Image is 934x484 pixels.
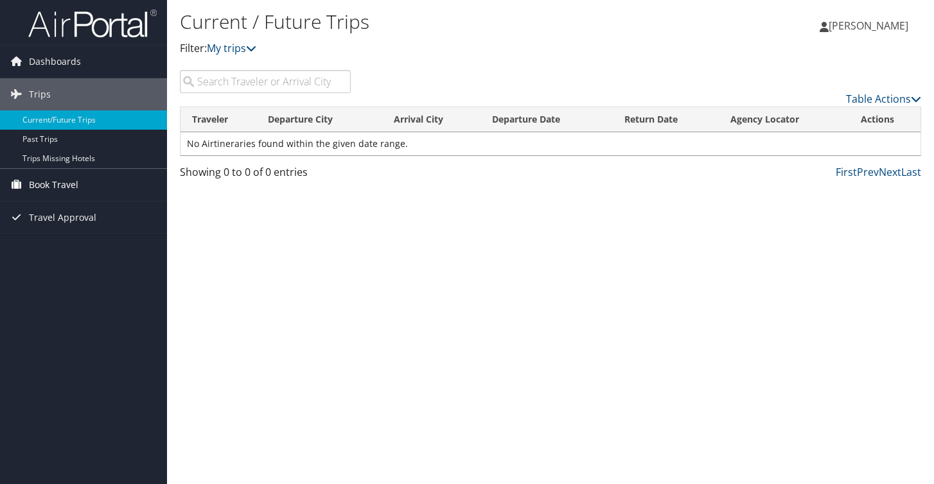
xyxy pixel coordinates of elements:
[180,40,674,57] p: Filter:
[480,107,613,132] th: Departure Date: activate to sort column descending
[857,165,879,179] a: Prev
[180,164,351,186] div: Showing 0 to 0 of 0 entries
[181,132,921,155] td: No Airtineraries found within the given date range.
[382,107,480,132] th: Arrival City: activate to sort column ascending
[836,165,857,179] a: First
[719,107,849,132] th: Agency Locator: activate to sort column ascending
[29,202,96,234] span: Travel Approval
[829,19,908,33] span: [PERSON_NAME]
[29,78,51,110] span: Trips
[820,6,921,45] a: [PERSON_NAME]
[879,165,901,179] a: Next
[181,107,256,132] th: Traveler: activate to sort column ascending
[846,92,921,106] a: Table Actions
[613,107,719,132] th: Return Date: activate to sort column ascending
[207,41,256,55] a: My trips
[849,107,921,132] th: Actions
[28,8,157,39] img: airportal-logo.png
[256,107,382,132] th: Departure City: activate to sort column ascending
[180,70,351,93] input: Search Traveler or Arrival City
[180,8,674,35] h1: Current / Future Trips
[29,46,81,78] span: Dashboards
[901,165,921,179] a: Last
[29,169,78,201] span: Book Travel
